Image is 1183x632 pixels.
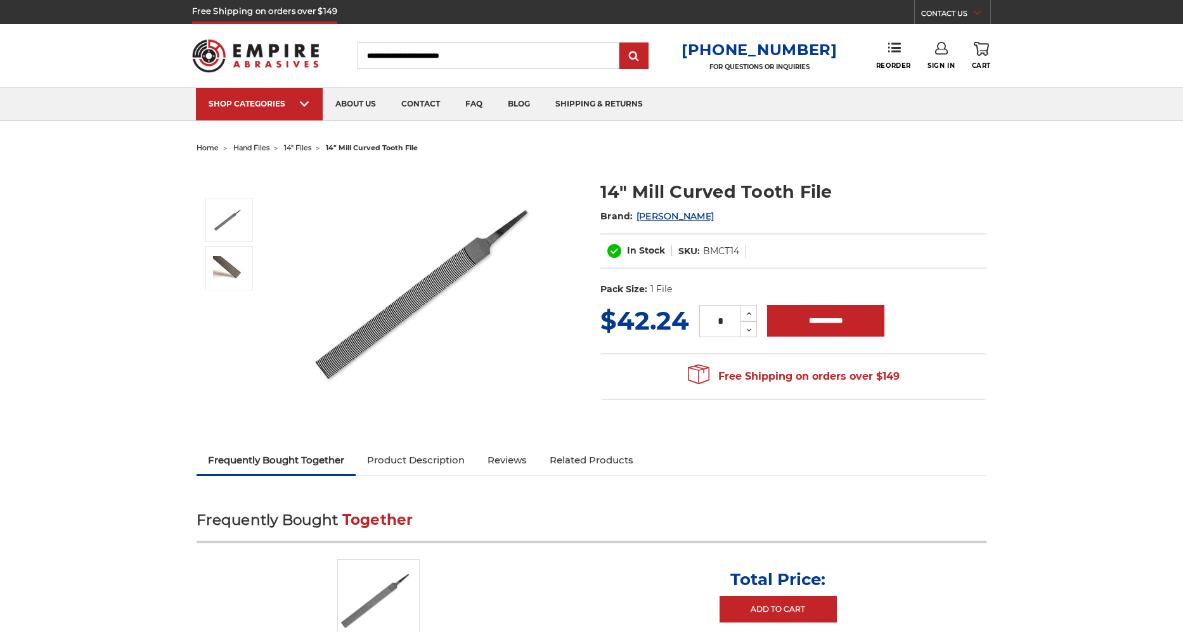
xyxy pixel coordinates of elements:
[627,245,665,256] span: In Stock
[197,511,338,529] span: Frequently Bought
[637,210,714,222] a: [PERSON_NAME]
[209,99,310,108] div: SHOP CATEGORIES
[453,88,495,120] a: faq
[720,596,837,622] a: Add to Cart
[197,143,219,152] a: home
[876,61,911,70] span: Reorder
[621,44,647,69] input: Submit
[284,143,311,152] a: 14" files
[682,63,837,71] p: FOR QUESTIONS OR INQUIRIES
[326,143,418,152] span: 14" mill curved tooth file
[543,88,656,120] a: shipping & returns
[650,283,672,296] dd: 1 File
[323,88,389,120] a: about us
[600,283,647,296] dt: Pack Size:
[356,446,476,474] a: Product Description
[688,364,900,389] span: Free Shipping on orders over $149
[495,88,543,120] a: blog
[538,446,645,474] a: Related Products
[389,88,453,120] a: contact
[972,61,991,70] span: Cart
[928,61,955,70] span: Sign In
[476,446,538,474] a: Reviews
[213,204,245,236] img: 14" Mill Curved Tooth File with Tang
[192,31,319,81] img: Empire Abrasives
[342,511,413,529] span: Together
[306,166,559,420] img: 14" Mill Curved Tooth File with Tang
[600,305,689,336] span: $42.24
[233,143,269,152] a: hand files
[600,210,633,222] span: Brand:
[600,179,986,204] h1: 14" Mill Curved Tooth File
[197,446,356,474] a: Frequently Bought Together
[730,569,825,590] p: Total Price:
[678,245,700,258] dt: SKU:
[972,42,991,70] a: Cart
[213,256,245,280] img: 14" Mill Curved Tooth File with Tang, Tip
[876,42,911,69] a: Reorder
[703,245,739,258] dd: BMCT14
[921,6,990,24] a: CONTACT US
[682,41,837,59] a: [PHONE_NUMBER]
